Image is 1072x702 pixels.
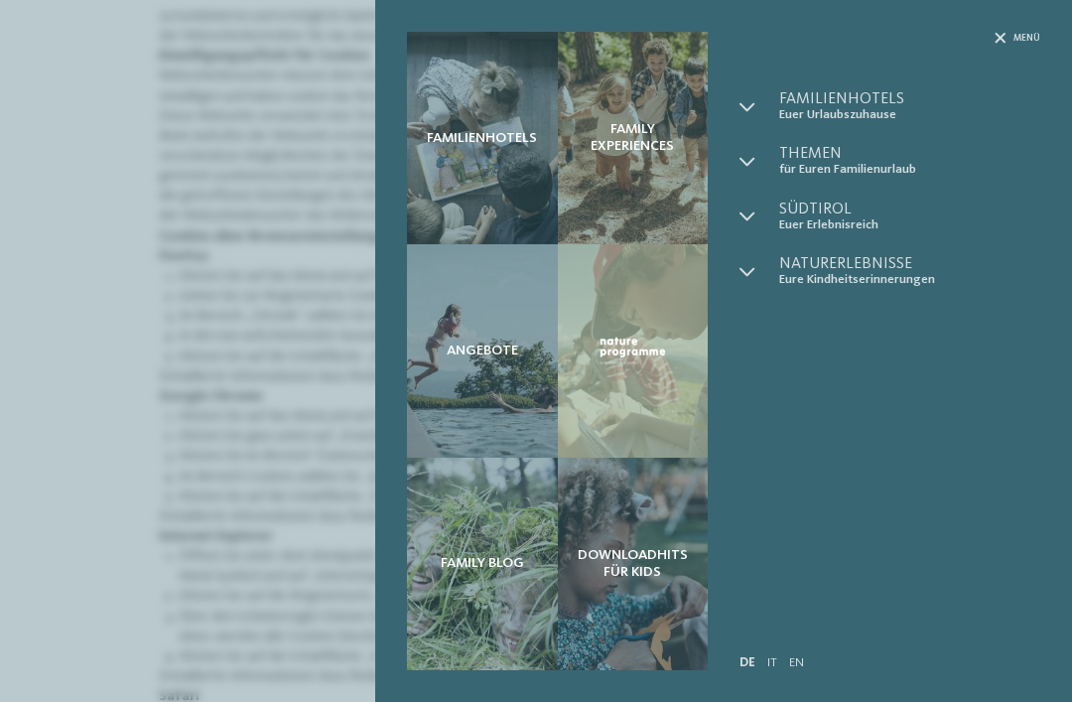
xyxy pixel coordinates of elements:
span: für Euren Familienurlaub [779,162,1040,177]
a: IT [767,656,777,669]
a: Themen für Euren Familienurlaub [779,146,1040,177]
a: Südtirol Euer Erlebnisreich [779,202,1040,232]
a: Privacy & Datenschutz Angebote [407,244,558,457]
span: Eure Kindheitserinnerungen [779,272,1040,287]
a: Familienhotels Euer Urlaubszuhause [779,91,1040,122]
a: Privacy & Datenschutz Family Experiences [558,32,709,244]
span: Familienhotels [427,130,537,147]
span: Naturerlebnisse [779,256,1040,272]
span: Family Experiences [574,121,693,156]
a: Privacy & Datenschutz Nature Programme [558,244,709,457]
span: Themen [779,146,1040,162]
span: Angebote [447,343,518,359]
a: Privacy & Datenschutz Downloadhits für Kids [558,458,709,670]
a: Privacy & Datenschutz Familienhotels [407,32,558,244]
span: Euer Urlaubszuhause [779,107,1040,122]
span: Familienhotels [779,91,1040,107]
span: Südtirol [779,202,1040,217]
a: EN [789,656,804,669]
a: DE [739,656,755,669]
img: Nature Programme [598,335,669,366]
span: Family Blog [441,555,524,572]
span: Downloadhits für Kids [574,547,693,582]
a: Naturerlebnisse Eure Kindheitserinnerungen [779,256,1040,287]
span: Euer Erlebnisreich [779,217,1040,232]
a: Privacy & Datenschutz Family Blog [407,458,558,670]
span: Menü [1013,32,1040,45]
